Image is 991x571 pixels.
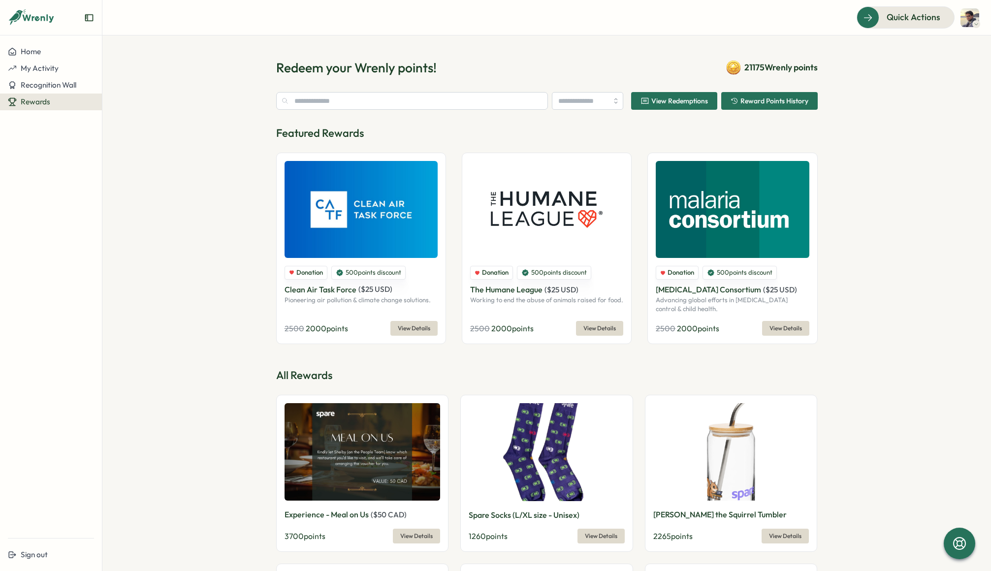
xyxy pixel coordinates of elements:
p: [PERSON_NAME] the Squirrel Tumbler [653,508,787,521]
span: ( $ 25 USD ) [544,285,578,294]
span: 2000 points [306,323,348,333]
img: Malaria Consortium [656,161,809,258]
img: Experience - Meal on Us [285,403,441,501]
span: Home [21,47,41,56]
span: View Details [398,321,430,335]
span: View Details [769,321,802,335]
button: View Details [393,529,440,543]
span: View Details [585,529,617,543]
div: 500 points discount [703,266,777,280]
span: Donation [668,268,694,277]
span: Sign out [21,550,48,559]
span: ( $ 25 USD ) [763,285,797,294]
button: Reward Points History [721,92,818,110]
span: View Details [400,529,433,543]
span: 2500 [470,323,490,333]
span: 21175 Wrenly points [744,61,818,74]
button: View Details [576,321,623,336]
button: Quick Actions [857,6,955,28]
span: Reward Points History [740,97,808,104]
img: Clean Air Task Force [285,161,438,258]
div: 500 points discount [517,266,591,280]
span: ( $ 25 USD ) [358,285,392,294]
p: [MEDICAL_DATA] Consortium [656,284,761,296]
span: 3700 points [285,531,325,541]
p: Experience - Meal on Us [285,508,369,521]
span: Recognition Wall [21,80,76,90]
div: 500 points discount [331,266,406,280]
p: Featured Rewards [276,126,818,141]
span: My Activity [21,63,59,73]
p: Advancing global efforts in [MEDICAL_DATA] control & child health. [656,296,809,313]
span: 2000 points [491,323,534,333]
button: View Details [762,529,809,543]
p: Clean Air Task Force [285,284,356,296]
p: Working to end the abuse of animals raised for food. [470,296,623,305]
button: View Details [762,321,809,336]
span: 1260 points [469,531,508,541]
p: All Rewards [276,368,818,383]
span: Donation [482,268,509,277]
span: View Redemptions [651,97,708,104]
span: Rewards [21,97,50,106]
span: View Details [769,529,801,543]
p: Pioneering air pollution & climate change solutions. [285,296,438,305]
span: 2500 [285,323,304,333]
span: ( $ 50 CAD ) [371,510,407,519]
h1: Redeem your Wrenly points! [276,59,437,76]
span: Donation [296,268,323,277]
p: Spare Socks (L/XL size - Unisex) [469,509,579,521]
img: The Humane League [470,161,623,258]
p: The Humane League [470,284,543,296]
span: 2500 [656,323,675,333]
img: Spare Socks (L/XL size - Unisex) [469,403,625,501]
span: View Details [583,321,616,335]
span: Quick Actions [887,11,940,24]
button: View Details [390,321,438,336]
button: Expand sidebar [84,13,94,23]
img: Sammy the Squirrel Tumbler [653,403,809,501]
span: 2265 points [653,531,693,541]
button: View Details [577,529,625,543]
img: Fahim Shahriar [960,8,979,27]
button: View Redemptions [631,92,717,110]
span: 2000 points [677,323,719,333]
